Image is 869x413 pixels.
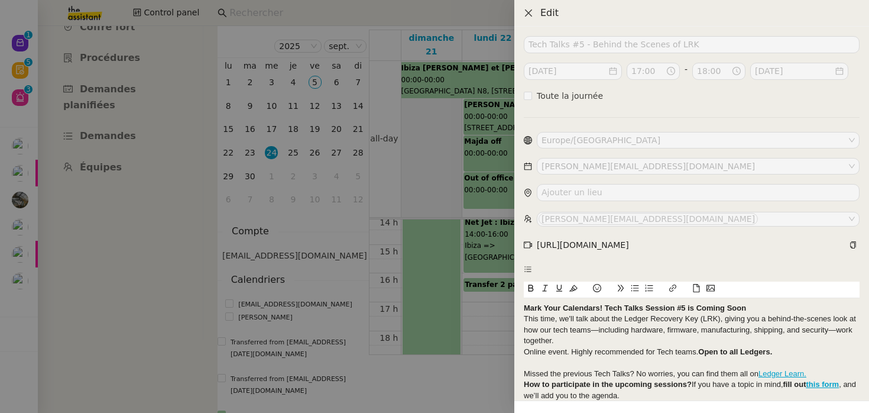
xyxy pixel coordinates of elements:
[524,8,533,18] button: Close
[758,369,806,378] a: Ledger Learn.
[524,380,692,389] strong: How to participate in the upcoming sessions?
[537,184,860,201] input: Ajouter un lieu
[631,64,666,78] input: Sélectionner l'heure
[524,379,860,401] div: If you have a topic in mind, , and we’ll add you to the agenda.
[537,91,603,101] span: Toute la journée
[698,347,772,356] strong: Open to all Ledgers.
[541,214,755,224] div: [PERSON_NAME][EMAIL_ADDRESS][DOMAIN_NAME]
[524,36,860,53] input: Ajouter un titre
[806,380,839,389] a: this form
[537,238,629,252] span: [URL][DOMAIN_NAME]
[528,64,608,78] input: Sélectionner une date
[697,64,731,78] input: Sélectionner l'heure
[524,304,746,312] strong: Mark Your Calendars! Tech Talks Session #5 is Coming Soon
[524,369,860,379] div: Missed the previous Tech Talks? No worries, you can find them all on
[539,213,758,225] nz-select-item: pascal@ledger.fr
[541,133,855,148] nz-select-item: Europe/Madrid
[541,159,855,174] nz-select-item: pascal@ledger.fr
[524,347,860,357] div: Online event. Highly recommended for Tech teams.
[783,380,806,389] strong: fill out
[540,7,860,20] div: Edit
[524,314,860,346] div: This time, we'll talk about the Ledger Recovery Key (LRK), giving you a behind-the-scenes look at...
[685,64,688,74] span: -
[755,64,834,78] input: Sélectionner une date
